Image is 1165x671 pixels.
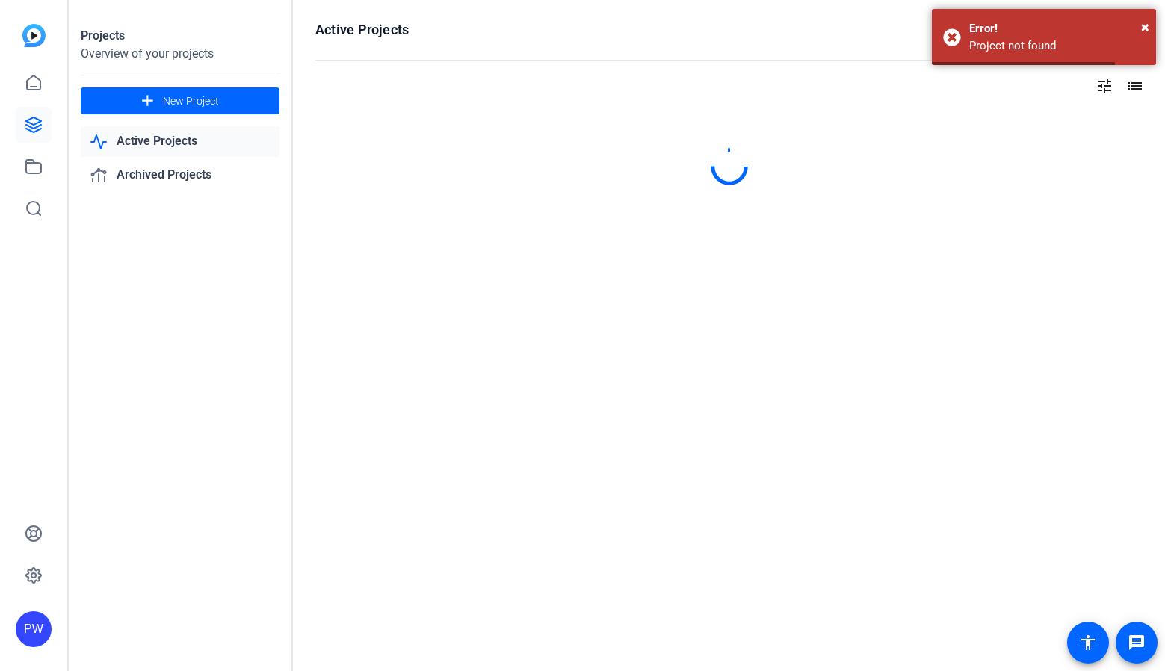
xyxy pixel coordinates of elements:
a: Archived Projects [81,160,279,191]
div: Overview of your projects [81,45,279,63]
div: Project not found [969,37,1145,55]
mat-icon: message [1128,634,1146,652]
div: PW [16,611,52,647]
a: Active Projects [81,126,279,157]
div: Error! [969,20,1145,37]
mat-icon: list [1125,77,1143,95]
h1: Active Projects [315,21,409,39]
img: blue-gradient.svg [22,24,46,47]
span: New Project [163,93,219,109]
button: New Project [81,87,279,114]
div: Projects [81,27,279,45]
mat-icon: add [138,92,157,111]
mat-icon: accessibility [1079,634,1097,652]
span: × [1141,18,1149,36]
button: Close [1141,16,1149,38]
mat-icon: tune [1096,77,1113,95]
